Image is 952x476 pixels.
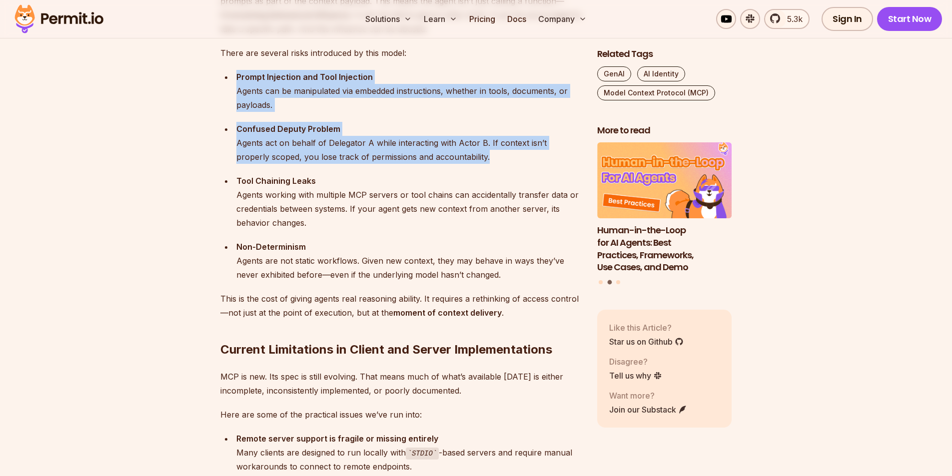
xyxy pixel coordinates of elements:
div: Agents act on behalf of Delegator A while interacting with Actor B. If context isn’t properly sco... [236,122,581,164]
a: GenAI [597,66,631,81]
button: Learn [420,9,461,29]
h2: More to read [597,124,732,137]
p: Want more? [609,390,687,402]
strong: Tool Chaining Leaks [236,176,316,186]
button: Solutions [361,9,416,29]
strong: Prompt Injection and Tool Injection [236,72,373,82]
div: Agents are not static workflows. Given new context, they may behave in ways they’ve never exhibit... [236,240,581,282]
div: Many clients are designed to run locally with -based servers and require manual workarounds to co... [236,432,581,474]
a: Docs [503,9,530,29]
p: There are several risks introduced by this model: [220,46,581,60]
a: Start Now [877,7,943,31]
img: Human-in-the-Loop for AI Agents: Best Practices, Frameworks, Use Cases, and Demo [597,143,732,219]
button: Company [534,9,591,29]
p: This is the cost of giving agents real reasoning ability. It requires a rethinking of access cont... [220,292,581,320]
h3: Human-in-the-Loop for AI Agents: Best Practices, Frameworks, Use Cases, and Demo [597,224,732,274]
div: Agents working with multiple MCP servers or tool chains can accidentally transfer data or credent... [236,174,581,230]
div: Agents can be manipulated via embedded instructions, whether in tools, documents, or payloads. [236,70,581,112]
a: Pricing [465,9,499,29]
strong: moment of context delivery [393,308,502,318]
div: Posts [597,143,732,286]
p: Here are some of the practical issues we’ve run into: [220,408,581,422]
h2: Related Tags [597,48,732,60]
button: Go to slide 3 [616,280,620,284]
p: Like this Article? [609,322,684,334]
a: Star us on Github [609,336,684,348]
strong: Remote server support is fragile or missing entirely [236,434,438,444]
a: Join our Substack [609,404,687,416]
li: 2 of 3 [597,143,732,274]
p: Disagree? [609,356,662,368]
button: Go to slide 1 [599,280,603,284]
a: Sign In [822,7,873,31]
a: Human-in-the-Loop for AI Agents: Best Practices, Frameworks, Use Cases, and DemoHuman-in-the-Loop... [597,143,732,274]
a: AI Identity [637,66,685,81]
code: STDIO [406,448,439,460]
a: 5.3k [764,9,810,29]
a: Model Context Protocol (MCP) [597,85,715,100]
p: MCP is new. Its spec is still evolving. That means much of what’s available [DATE] is either inco... [220,370,581,398]
h2: Current Limitations in Client and Server Implementations [220,302,581,358]
a: Tell us why [609,370,662,382]
img: Permit logo [10,2,108,36]
span: 5.3k [781,13,803,25]
strong: Confused Deputy Problem [236,124,340,134]
button: Go to slide 2 [607,280,612,285]
strong: Non-Determinism [236,242,306,252]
